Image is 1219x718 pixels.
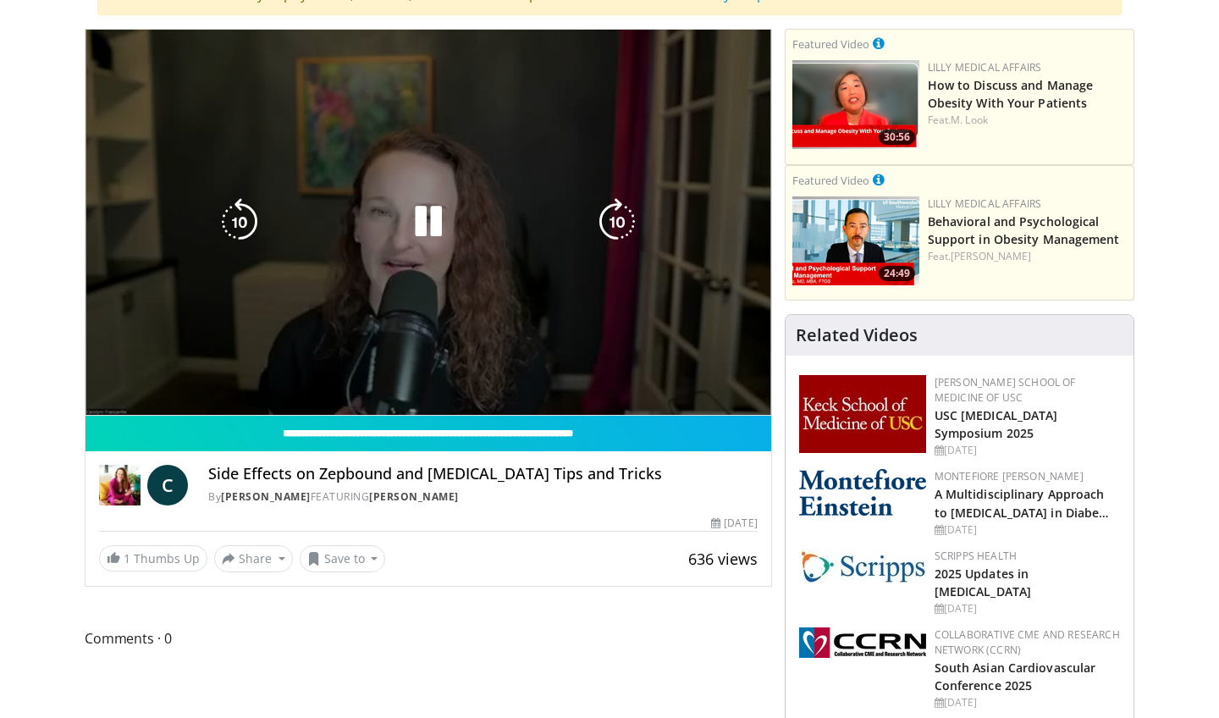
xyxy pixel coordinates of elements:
div: Feat. [928,113,1127,128]
div: [DATE] [935,443,1120,458]
img: c98a6a29-1ea0-4bd5-8cf5-4d1e188984a7.png.150x105_q85_crop-smart_upscale.png [792,60,919,149]
div: [DATE] [935,695,1120,710]
button: Share [214,545,293,572]
a: Scripps Health [935,549,1017,563]
a: [PERSON_NAME] [221,489,311,504]
a: How to Discuss and Manage Obesity With Your Patients [928,77,1094,111]
h4: Side Effects on Zepbound and [MEDICAL_DATA] Tips and Tricks [208,465,757,483]
a: Lilly Medical Affairs [928,196,1042,211]
div: [DATE] [935,601,1120,616]
span: 636 views [688,549,758,569]
a: Lilly Medical Affairs [928,60,1042,75]
a: [PERSON_NAME] [369,489,459,504]
a: South Asian Cardiovascular Conference 2025 [935,660,1096,693]
a: 2025 Updates in [MEDICAL_DATA] [935,566,1031,599]
a: [PERSON_NAME] School of Medicine of USC [935,375,1076,405]
div: [DATE] [711,516,757,531]
small: Featured Video [792,36,869,52]
video-js: Video Player [85,30,771,416]
a: Behavioral and Psychological Support in Obesity Management [928,213,1120,247]
a: Montefiore [PERSON_NAME] [935,469,1084,483]
img: b0142b4c-93a1-4b58-8f91-5265c282693c.png.150x105_q85_autocrop_double_scale_upscale_version-0.2.png [799,469,926,516]
img: c9f2b0b7-b02a-4276-a72a-b0cbb4230bc1.jpg.150x105_q85_autocrop_double_scale_upscale_version-0.2.jpg [799,549,926,583]
a: M. Look [951,113,988,127]
a: Collaborative CME and Research Network (CCRN) [935,627,1120,657]
span: 30:56 [879,130,915,145]
div: By FEATURING [208,489,757,505]
a: C [147,465,188,505]
a: 30:56 [792,60,919,149]
h4: Related Videos [796,325,918,345]
span: 24:49 [879,266,915,281]
img: ba3304f6-7838-4e41-9c0f-2e31ebde6754.png.150x105_q85_crop-smart_upscale.png [792,196,919,285]
span: 1 [124,550,130,566]
div: [DATE] [935,522,1120,538]
img: 7b941f1f-d101-407a-8bfa-07bd47db01ba.png.150x105_q85_autocrop_double_scale_upscale_version-0.2.jpg [799,375,926,453]
a: 1 Thumbs Up [99,545,207,572]
button: Save to [300,545,386,572]
img: a04ee3ba-8487-4636-b0fb-5e8d268f3737.png.150x105_q85_autocrop_double_scale_upscale_version-0.2.png [799,627,926,658]
a: [PERSON_NAME] [951,249,1031,263]
a: A Multidisciplinary Approach to [MEDICAL_DATA] in Diabe… [935,486,1110,520]
span: Comments 0 [85,627,772,649]
a: 24:49 [792,196,919,285]
a: USC [MEDICAL_DATA] Symposium 2025 [935,407,1058,441]
div: Feat. [928,249,1127,264]
small: Featured Video [792,173,869,188]
img: Dr. Carolynn Francavilla [99,465,141,505]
